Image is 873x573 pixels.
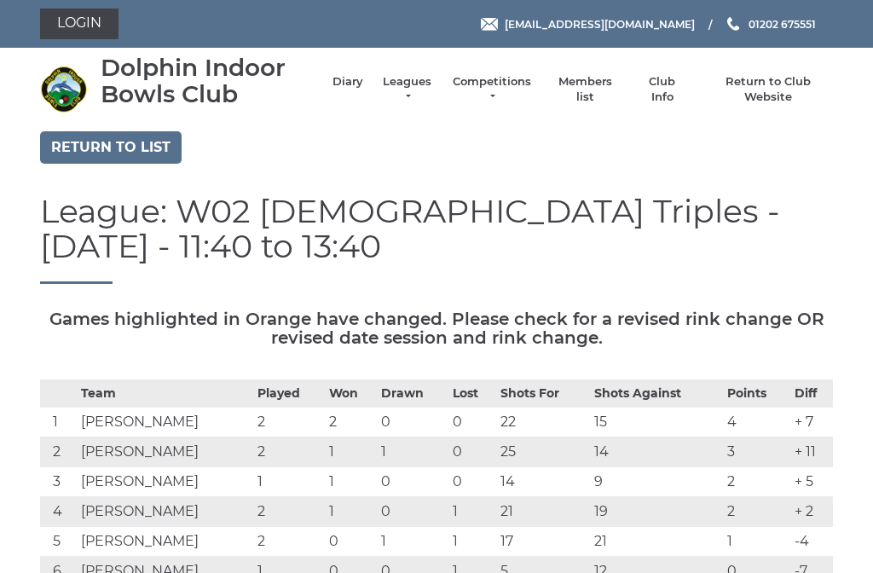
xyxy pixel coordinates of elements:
[253,437,325,467] td: 2
[590,467,723,497] td: 9
[40,194,833,285] h1: League: W02 [DEMOGRAPHIC_DATA] Triples - [DATE] - 11:40 to 13:40
[704,74,833,105] a: Return to Club Website
[40,408,77,437] td: 1
[725,16,816,32] a: Phone us 01202 675551
[77,527,253,557] td: [PERSON_NAME]
[496,527,590,557] td: 17
[790,437,833,467] td: + 11
[40,497,77,527] td: 4
[253,408,325,437] td: 2
[377,437,448,467] td: 1
[77,437,253,467] td: [PERSON_NAME]
[790,467,833,497] td: + 5
[590,380,723,408] th: Shots Against
[377,527,448,557] td: 1
[448,408,496,437] td: 0
[377,408,448,437] td: 0
[749,17,816,30] span: 01202 675551
[496,437,590,467] td: 25
[448,527,496,557] td: 1
[723,467,789,497] td: 2
[101,55,315,107] div: Dolphin Indoor Bowls Club
[325,408,377,437] td: 2
[448,497,496,527] td: 1
[77,467,253,497] td: [PERSON_NAME]
[723,380,789,408] th: Points
[496,408,590,437] td: 22
[377,380,448,408] th: Drawn
[325,497,377,527] td: 1
[40,527,77,557] td: 5
[723,497,789,527] td: 2
[790,408,833,437] td: + 7
[723,437,789,467] td: 3
[790,497,833,527] td: + 2
[253,527,325,557] td: 2
[377,467,448,497] td: 0
[590,527,723,557] td: 21
[77,408,253,437] td: [PERSON_NAME]
[253,497,325,527] td: 2
[325,467,377,497] td: 1
[40,9,119,39] a: Login
[77,380,253,408] th: Team
[325,380,377,408] th: Won
[332,74,363,90] a: Diary
[549,74,620,105] a: Members list
[325,527,377,557] td: 0
[723,408,789,437] td: 4
[481,18,498,31] img: Email
[451,74,533,105] a: Competitions
[448,380,496,408] th: Lost
[325,437,377,467] td: 1
[377,497,448,527] td: 0
[496,380,590,408] th: Shots For
[505,17,695,30] span: [EMAIL_ADDRESS][DOMAIN_NAME]
[590,497,723,527] td: 19
[77,497,253,527] td: [PERSON_NAME]
[253,380,325,408] th: Played
[590,408,723,437] td: 15
[496,467,590,497] td: 14
[638,74,687,105] a: Club Info
[590,437,723,467] td: 14
[40,131,182,164] a: Return to list
[448,467,496,497] td: 0
[40,66,87,113] img: Dolphin Indoor Bowls Club
[40,437,77,467] td: 2
[727,17,739,31] img: Phone us
[253,467,325,497] td: 1
[40,310,833,347] h5: Games highlighted in Orange have changed. Please check for a revised rink change OR revised date ...
[380,74,434,105] a: Leagues
[481,16,695,32] a: Email [EMAIL_ADDRESS][DOMAIN_NAME]
[40,467,77,497] td: 3
[723,527,789,557] td: 1
[790,380,833,408] th: Diff
[448,437,496,467] td: 0
[496,497,590,527] td: 21
[790,527,833,557] td: -4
